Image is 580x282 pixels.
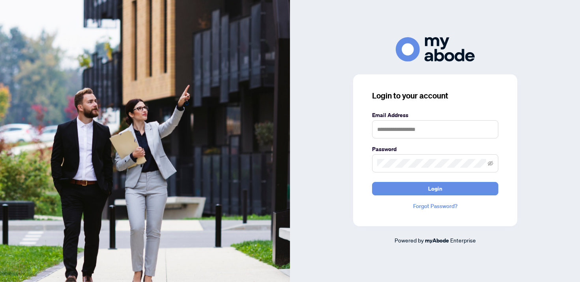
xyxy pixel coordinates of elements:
[372,90,498,101] h3: Login to your account
[425,236,449,245] a: myAbode
[428,182,442,195] span: Login
[372,111,498,119] label: Email Address
[450,237,476,244] span: Enterprise
[395,237,424,244] span: Powered by
[372,145,498,153] label: Password
[488,161,493,166] span: eye-invisible
[372,182,498,195] button: Login
[372,202,498,210] a: Forgot Password?
[396,37,475,61] img: ma-logo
